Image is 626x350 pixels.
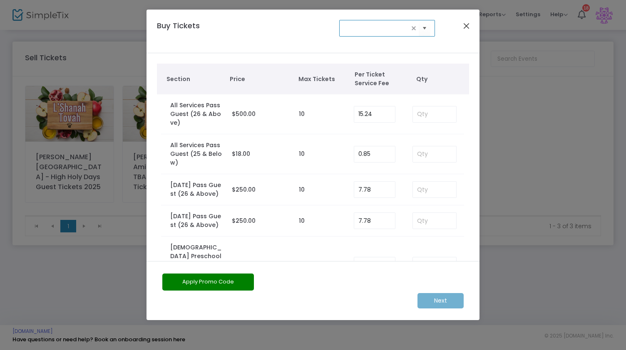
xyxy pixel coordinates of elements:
span: Max Tickets [298,75,346,84]
input: Qty [413,146,456,162]
label: [DATE] Pass Guest (26 & Above) [170,181,224,198]
input: Select an event [347,24,409,32]
span: Section [166,75,222,84]
span: $250.00 [232,185,256,194]
label: 10 [299,185,305,194]
button: Apply Promo Code [162,274,254,291]
input: Qty [413,257,456,273]
label: 10 [299,110,305,118]
input: Qty [413,182,456,197]
label: [DATE] Pass Guest (26 & Above) [170,212,224,229]
h4: Buy Tickets [153,20,231,43]
input: Enter Service Fee [354,213,395,229]
span: $180.00 [232,261,254,269]
input: Enter Service Fee [354,146,395,162]
span: $18.00 [232,150,250,158]
span: Per Ticket Service Fee [355,70,402,88]
label: 10 [299,261,305,269]
span: $250.00 [232,217,256,225]
button: Close [461,20,472,31]
label: 10 [299,217,305,225]
span: Price [230,75,290,84]
span: clear [409,23,419,33]
input: Enter Service Fee [354,257,395,273]
input: Qty [413,106,456,122]
label: All Services Pass Guest (26 & Above) [170,101,224,127]
input: Qty [413,213,456,229]
span: $500.00 [232,110,256,118]
input: Enter Service Fee [354,182,395,197]
label: [DEMOGRAPHIC_DATA] Preschool and K-6 Services only (26 and above) [170,243,224,287]
input: Enter Service Fee [354,106,395,122]
label: 10 [299,150,305,158]
button: Select [419,20,430,37]
label: All Services Pass Guest (25 & Below) [170,141,224,167]
span: Qty [416,75,465,84]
